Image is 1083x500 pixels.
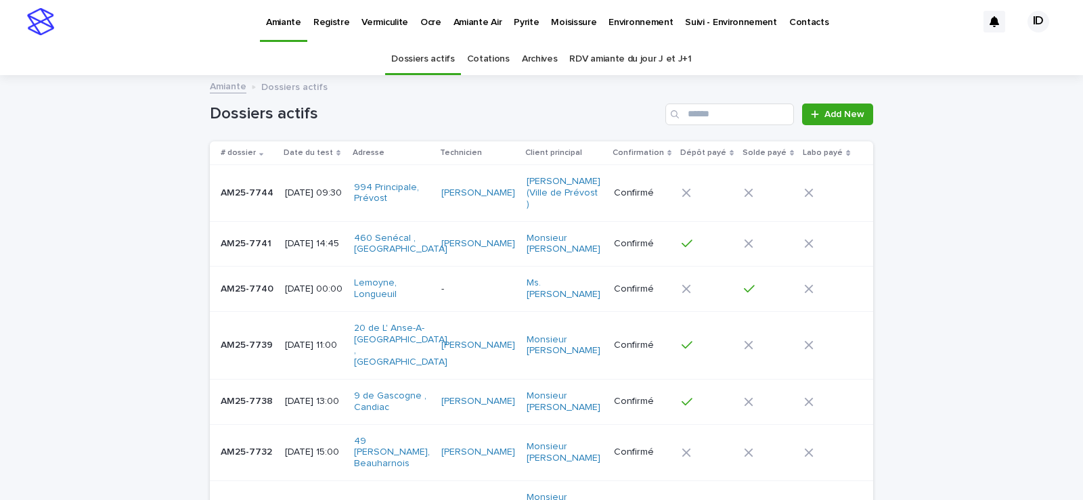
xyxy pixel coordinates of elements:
[210,311,873,379] tr: AM25-7739AM25-7739 [DATE] 11:0020 de L' Anse-A-[GEOGRAPHIC_DATA] , [GEOGRAPHIC_DATA] [PERSON_NAME...
[354,182,429,205] a: 994 Principale, Prévost
[527,176,602,210] a: [PERSON_NAME] (Ville de Prévost )
[354,390,429,413] a: 9 de Gascogne , Candiac
[221,393,275,407] p: AM25-7738
[527,334,602,357] a: Monsieur [PERSON_NAME]
[824,110,864,119] span: Add New
[614,283,671,295] p: Confirmé
[680,145,726,160] p: Dépôt payé
[614,187,671,199] p: Confirmé
[1027,11,1049,32] div: ID
[743,145,787,160] p: Solde payé
[210,221,873,267] tr: AM25-7741AM25-7741 [DATE] 14:45460 Senécal , [GEOGRAPHIC_DATA] [PERSON_NAME] Monsieur [PERSON_NAM...
[221,145,256,160] p: # dossier
[527,441,602,464] a: Monsieur [PERSON_NAME]
[522,43,558,75] a: Archives
[285,187,343,199] p: [DATE] 09:30
[354,323,447,368] a: 20 de L' Anse-A-[GEOGRAPHIC_DATA] , [GEOGRAPHIC_DATA]
[569,43,691,75] a: RDV amiante du jour J et J+1
[27,8,54,35] img: stacker-logo-s-only.png
[221,281,276,295] p: AM25-7740
[210,379,873,424] tr: AM25-7738AM25-7738 [DATE] 13:009 de Gascogne , Candiac [PERSON_NAME] Monsieur [PERSON_NAME] Confirmé
[354,233,447,256] a: 460 Senécal , [GEOGRAPHIC_DATA]
[525,145,582,160] p: Client principal
[527,277,602,300] a: Ms. [PERSON_NAME]
[285,340,343,351] p: [DATE] 11:00
[210,424,873,480] tr: AM25-7732AM25-7732 [DATE] 15:0049 [PERSON_NAME], Beauharnois [PERSON_NAME] Monsieur [PERSON_NAME]...
[210,104,660,124] h1: Dossiers actifs
[441,396,515,407] a: [PERSON_NAME]
[221,185,276,199] p: AM25-7744
[221,235,274,250] p: AM25-7741
[285,238,343,250] p: [DATE] 14:45
[210,165,873,221] tr: AM25-7744AM25-7744 [DATE] 09:30994 Principale, Prévost [PERSON_NAME] [PERSON_NAME] (Ville de Prév...
[613,145,664,160] p: Confirmation
[614,238,671,250] p: Confirmé
[221,337,275,351] p: AM25-7739
[285,447,343,458] p: [DATE] 15:00
[614,396,671,407] p: Confirmé
[527,233,602,256] a: Monsieur [PERSON_NAME]
[614,340,671,351] p: Confirmé
[441,447,515,458] a: [PERSON_NAME]
[353,145,384,160] p: Adresse
[441,283,516,295] p: -
[221,444,275,458] p: AM25-7732
[665,104,794,125] input: Search
[354,436,430,470] a: 49 [PERSON_NAME], Beauharnois
[614,447,671,458] p: Confirmé
[441,340,515,351] a: [PERSON_NAME]
[441,187,515,199] a: [PERSON_NAME]
[354,277,429,300] a: Lemoyne, Longueuil
[440,145,482,160] p: Technicien
[210,78,246,93] a: Amiante
[285,396,343,407] p: [DATE] 13:00
[441,238,515,250] a: [PERSON_NAME]
[467,43,510,75] a: Cotations
[284,145,333,160] p: Date du test
[527,390,602,413] a: Monsieur [PERSON_NAME]
[391,43,454,75] a: Dossiers actifs
[210,267,873,312] tr: AM25-7740AM25-7740 [DATE] 00:00Lemoyne, Longueuil -Ms. [PERSON_NAME] Confirmé
[285,283,343,295] p: [DATE] 00:00
[261,78,328,93] p: Dossiers actifs
[803,145,843,160] p: Labo payé
[802,104,873,125] a: Add New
